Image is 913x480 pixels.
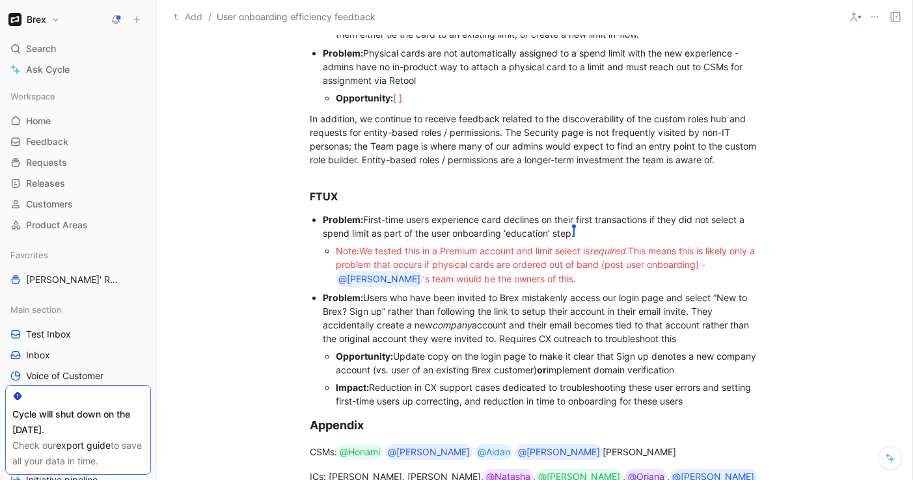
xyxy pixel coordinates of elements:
[26,114,51,127] span: Home
[518,444,600,460] div: @[PERSON_NAME]
[465,259,705,270] span: l cards are ordered out of band (post user onboarding) -
[27,14,46,25] h1: Brex
[5,300,151,319] div: Main section
[26,219,88,232] span: Product Areas
[310,418,364,432] strong: Appendix
[323,291,760,345] div: Users who have been invited to Brex mistakenly access our login page and select “New to Brex? Sig...
[478,444,510,460] div: @Aidan
[336,382,369,393] strong: Impact:
[423,273,576,284] span: ‘s team would be the owners of this.
[5,194,151,214] a: Customers
[5,174,151,193] a: Releases
[5,60,151,79] a: Ask Cycle
[5,10,63,29] button: BrexBrex
[5,153,151,172] a: Requests
[26,328,71,341] span: Test Inbox
[12,407,144,438] div: Cycle will shut down on the [DATE].
[170,9,206,25] button: Add
[432,319,472,330] em: company
[26,273,122,286] span: [PERSON_NAME]' Requests
[336,92,393,103] strong: Opportunity:
[26,62,70,77] span: Ask Cycle
[310,112,760,167] div: In addition, we continue to receive feedback related to the discoverability of the custom roles h...
[310,444,760,460] div: CSMs: [PERSON_NAME]
[537,364,547,375] strong: or
[336,380,760,408] div: Reduction in CX support cases dedicated to troubleshooting these user errors and setting first-ti...
[5,325,151,344] a: Test Inbox
[393,92,402,103] span: [ ]
[340,444,380,460] div: @Honami
[5,132,151,152] a: Feedback
[336,349,760,377] div: Update copy on the login page to make it clear that Sign up denotes a new company account (vs. us...
[323,292,363,303] strong: Problem:
[56,440,111,451] a: export guide
[338,271,420,287] div: @[PERSON_NAME]
[388,444,470,460] div: @[PERSON_NAME]
[323,47,363,59] strong: Problem:
[5,270,151,289] a: [PERSON_NAME]' Requests
[5,345,151,365] a: Inbox
[26,369,103,382] span: Voice of Customer
[359,245,590,256] span: We tested this in a Premium account and limit select is
[26,349,50,362] span: Inbox
[323,46,760,87] div: Physical cards are not automatically assigned to a spend limit with the new experience - admins h...
[26,135,68,148] span: Feedback
[323,213,760,240] div: First-time users experience card declines on their first transactions if they did not select a sp...
[5,245,151,265] div: Favorites
[5,39,151,59] div: Search
[26,198,73,211] span: Customers
[217,9,375,25] span: User onboarding efficiency feedback
[5,215,151,235] a: Product Areas
[26,41,56,57] span: Search
[10,303,62,316] span: Main section
[5,111,151,131] a: Home
[5,87,151,106] div: Workspace
[323,214,363,225] strong: Problem:
[26,156,67,169] span: Requests
[12,438,144,469] div: Check our to save all your data in time.
[336,351,393,362] strong: Opportunity:
[336,245,757,270] span: This means this is likely only a problem that occurs if physica
[208,9,211,25] span: /
[590,245,628,256] span: required.
[10,90,55,103] span: Workspace
[10,248,48,261] span: Favorites
[336,245,359,256] span: Note:
[5,366,151,386] a: Voice of Customer
[8,13,21,26] img: Brex
[310,190,338,203] strong: FTUX
[26,177,65,190] span: Releases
